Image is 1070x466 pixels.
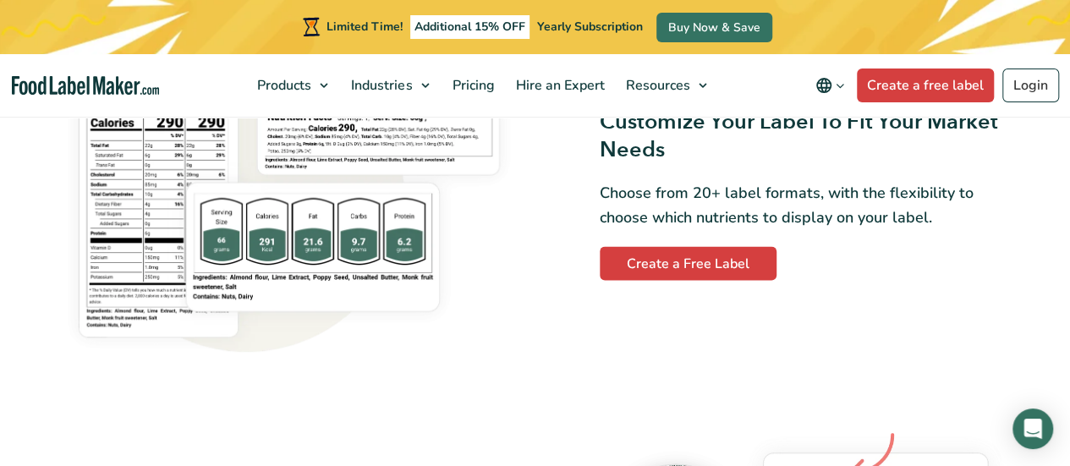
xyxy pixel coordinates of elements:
[600,108,1018,164] h3: Customize Your Label To Fit Your Market Needs
[505,54,611,117] a: Hire an Expert
[341,54,437,117] a: Industries
[442,54,501,117] a: Pricing
[346,76,414,95] span: Industries
[447,76,496,95] span: Pricing
[857,69,994,102] a: Create a free label
[537,19,643,35] span: Yearly Subscription
[656,13,772,42] a: Buy Now & Save
[620,76,691,95] span: Resources
[510,76,606,95] span: Hire an Expert
[1002,69,1059,102] a: Login
[804,69,857,102] button: Change language
[600,181,1018,230] p: Choose from 20+ label formats, with the flexibility to choose which nutrients to display on your ...
[326,19,403,35] span: Limited Time!
[600,246,776,280] a: Create a Free Label
[1012,408,1053,449] div: Open Intercom Messenger
[247,54,337,117] a: Products
[615,54,715,117] a: Resources
[12,76,160,96] a: Food Label Maker homepage
[252,76,313,95] span: Products
[410,15,530,39] span: Additional 15% OFF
